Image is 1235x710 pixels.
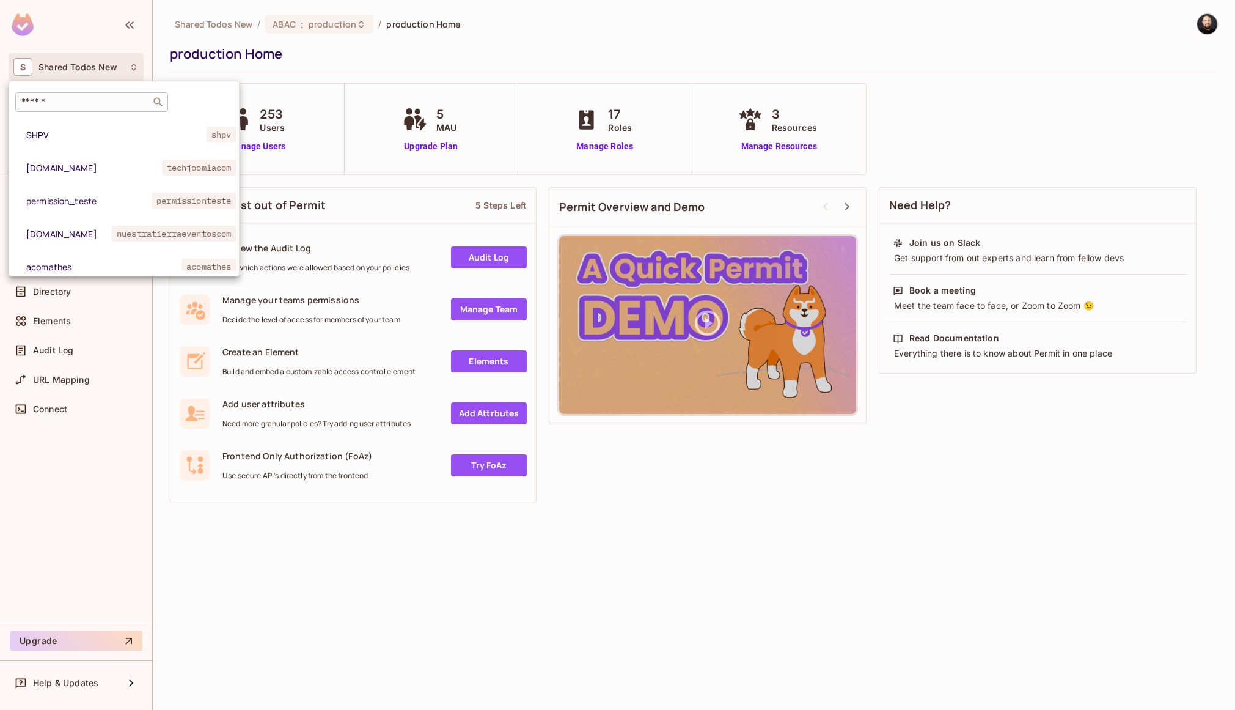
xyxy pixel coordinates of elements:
span: [DOMAIN_NAME] [26,228,112,240]
span: [DOMAIN_NAME] [26,162,162,174]
span: permission_teste [26,195,152,207]
span: permissionteste [152,193,236,209]
span: nuestratierraeventoscom [112,226,236,242]
span: techjoomlacom [162,160,236,176]
span: shpv [207,127,236,142]
span: acomathes [181,259,236,275]
span: acomathes [26,261,181,273]
span: SHPV [26,129,207,141]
